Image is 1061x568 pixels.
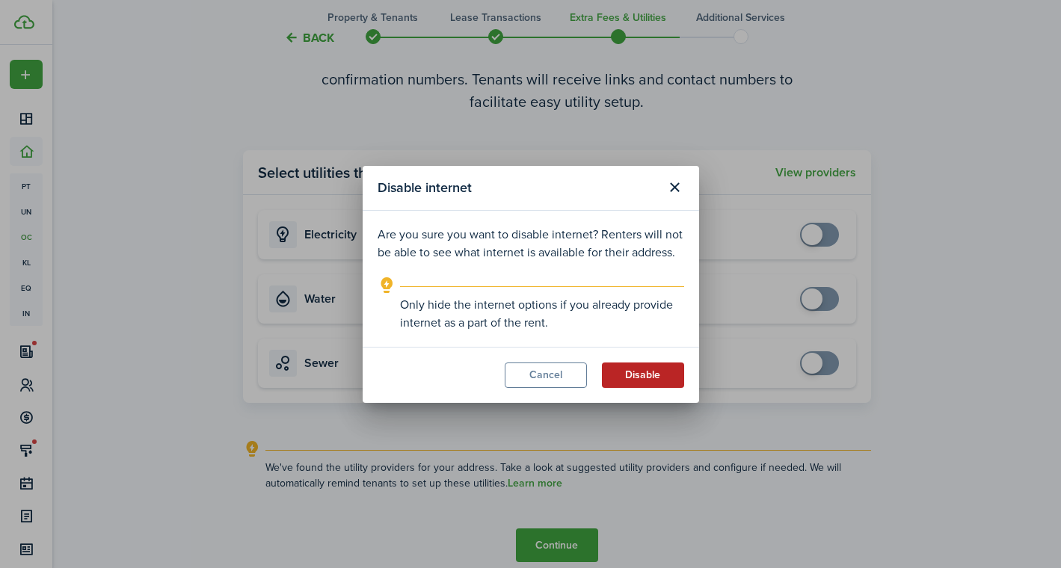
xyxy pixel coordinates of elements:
[378,277,396,294] i: outline
[505,362,587,388] button: Cancel
[400,296,684,332] explanation-description: Only hide the internet options if you already provide internet as a part of the rent.
[378,173,659,203] modal-title: Disable internet
[602,362,684,388] button: Disable
[378,226,684,262] p: Are you sure you want to disable internet? Renters will not be able to see what internet is avail...
[662,175,688,200] button: Close modal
